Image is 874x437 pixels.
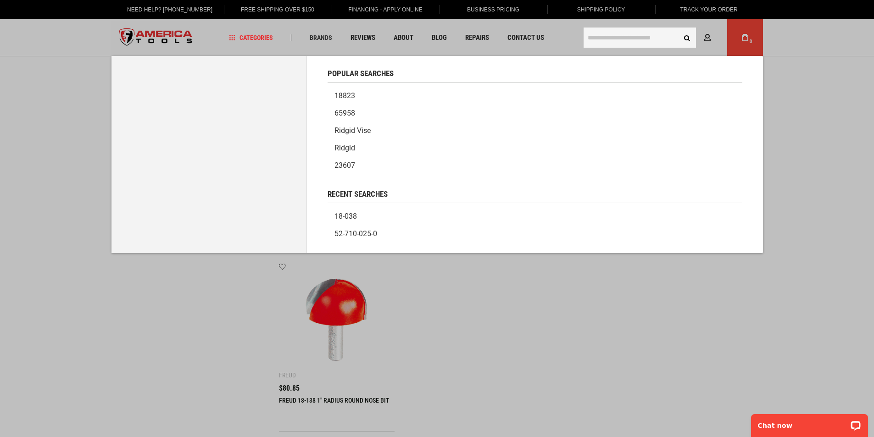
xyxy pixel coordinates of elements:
a: 18823 [328,87,742,105]
span: Recent Searches [328,190,388,198]
span: Categories [229,34,273,41]
a: 23607 [328,157,742,174]
a: Ridgid [328,139,742,157]
a: 18-038 [328,208,742,225]
a: 52-710-025-0 [328,225,742,243]
button: Search [679,29,696,46]
span: Popular Searches [328,70,394,77]
a: Categories [225,32,277,44]
iframe: LiveChat chat widget [745,408,874,437]
a: 65958 [328,105,742,122]
span: Brands [310,34,332,41]
a: Ridgid vise [328,122,742,139]
a: Brands [306,32,336,44]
